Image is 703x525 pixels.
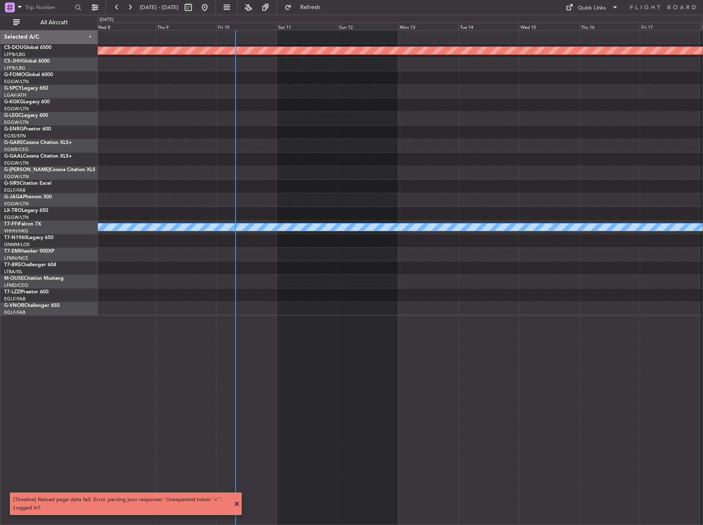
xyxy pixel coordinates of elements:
div: Sat 11 [277,23,337,30]
a: DNMM/LOS [4,242,30,248]
a: VHHH/HKG [4,228,28,234]
div: Quick Links [578,4,606,12]
a: G-GAALCessna Citation XLS+ [4,154,72,159]
div: Wed 8 [95,23,156,30]
span: G-SIRS [4,181,20,186]
a: LFMN/NCE [4,255,28,261]
a: EGNR/CEG [4,146,29,153]
a: EGGW/LTN [4,201,29,207]
a: LFPB/LBG [4,65,25,71]
span: CS-DOU [4,45,23,50]
div: Thu 9 [156,23,216,30]
div: Thu 16 [579,23,640,30]
a: EGGW/LTN [4,119,29,125]
span: G-[PERSON_NAME] [4,167,50,172]
span: CS-JHH [4,59,22,64]
a: G-GARECessna Citation XLS+ [4,140,72,145]
div: [DATE] [99,16,113,23]
div: Sun 12 [338,23,398,30]
span: G-LEGC [4,113,22,118]
input: Trip Number [25,1,72,14]
span: G-FOMO [4,72,25,77]
a: G-JAGAPhenom 300 [4,195,52,200]
a: G-[PERSON_NAME]Cessna Citation XLS [4,167,95,172]
a: T7-EMIHawker 900XP [4,249,54,254]
a: G-LEGCLegacy 600 [4,113,48,118]
a: G-KGKGLegacy 600 [4,100,50,105]
a: G-FOMOGlobal 6000 [4,72,53,77]
a: G-SIRSCitation Excel [4,181,51,186]
span: T7-EMI [4,249,20,254]
span: G-SPCY [4,86,22,91]
span: [DATE] - [DATE] [140,4,178,11]
a: T7-FFIFalcon 7X [4,222,41,227]
span: T7-FFI [4,222,18,227]
a: LGAV/ATH [4,92,26,98]
span: Refresh [293,5,328,10]
a: EGSS/STN [4,133,26,139]
span: G-ENRG [4,127,23,132]
button: Quick Links [562,1,622,14]
button: Refresh [281,1,330,14]
a: EGLF/FAB [4,296,25,302]
div: [Timeline] Reload page data fail: Error parsing json response: 'Unexpected token '<''. Logged in? [13,496,229,512]
span: T7-N1960 [4,235,27,240]
a: G-SPCYLegacy 650 [4,86,48,91]
a: EGLF/FAB [4,309,25,316]
a: G-VNORChallenger 650 [4,303,60,308]
a: EGGW/LTN [4,214,29,221]
span: T7-BRE [4,262,21,267]
span: G-GARE [4,140,23,145]
span: T7-LZZI [4,290,21,295]
a: CS-DOUGlobal 6500 [4,45,51,50]
a: T7-N1960Legacy 650 [4,235,53,240]
a: EGGW/LTN [4,106,29,112]
a: LFPB/LBG [4,51,25,58]
a: G-ENRGPraetor 600 [4,127,51,132]
span: M-OUSE [4,276,24,281]
div: Tue 14 [458,23,519,30]
a: T7-LZZIPraetor 600 [4,290,49,295]
a: LTBA/ISL [4,269,23,275]
div: Wed 15 [519,23,579,30]
a: EGGW/LTN [4,79,29,85]
a: EGGW/LTN [4,174,29,180]
div: Fri 17 [640,23,700,30]
a: M-OUSECitation Mustang [4,276,64,281]
a: EGLF/FAB [4,187,25,193]
a: CS-JHHGlobal 6000 [4,59,50,64]
span: LX-TRO [4,208,22,213]
span: G-GAAL [4,154,23,159]
a: EGGW/LTN [4,160,29,166]
span: All Aircraft [21,20,87,26]
span: G-KGKG [4,100,23,105]
a: LX-TROLegacy 650 [4,208,48,213]
span: G-VNOR [4,303,24,308]
div: Mon 13 [398,23,458,30]
a: T7-BREChallenger 604 [4,262,56,267]
div: Fri 10 [216,23,277,30]
button: All Aircraft [9,16,89,29]
a: LFMD/CEQ [4,282,28,288]
span: G-JAGA [4,195,23,200]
